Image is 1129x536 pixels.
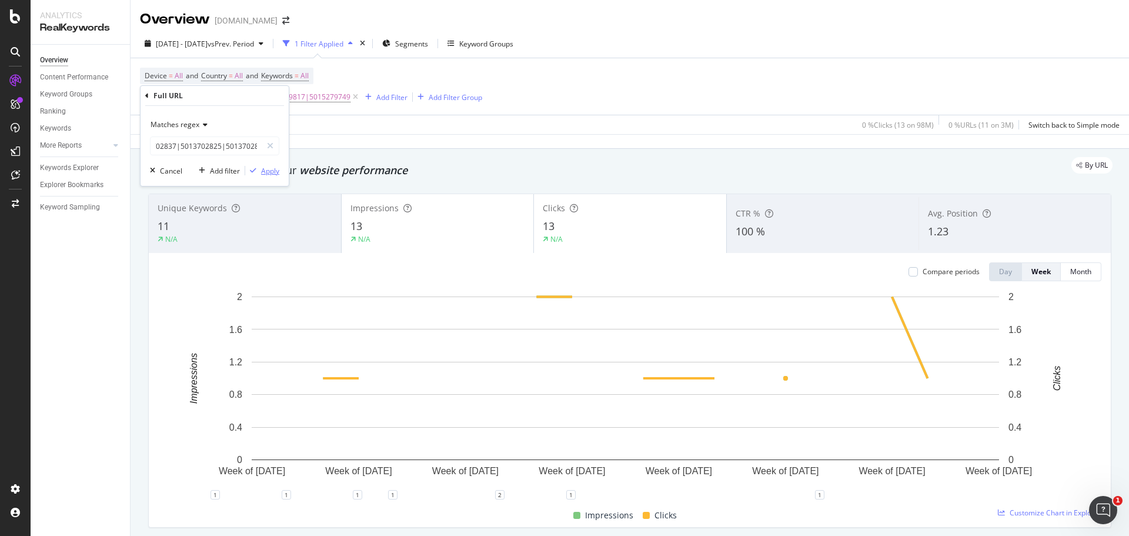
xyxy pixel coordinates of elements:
span: Unique Keywords [158,202,227,214]
span: Impressions [350,202,399,214]
a: Customize Chart in Explorer [998,508,1101,518]
div: Overview [140,9,210,29]
text: Clicks [1052,366,1062,391]
text: 0.4 [1008,422,1021,432]
div: arrow-right-arrow-left [282,16,289,25]
div: 1 [388,490,398,500]
div: Week [1031,267,1051,277]
span: vs Prev. Period [208,39,254,49]
div: N/A [550,234,563,244]
span: Clicks [543,202,565,214]
div: Compare periods [923,267,980,277]
div: 2 [495,490,505,500]
span: = [229,71,233,81]
span: Avg. Position [928,208,978,219]
text: Week of [DATE] [432,466,499,476]
a: Ranking [40,105,122,118]
button: Week [1022,262,1061,281]
text: 1.2 [1008,357,1021,367]
button: Apply [245,165,279,177]
div: Add Filter Group [429,92,482,102]
span: All [300,68,309,84]
div: Content Performance [40,71,108,84]
a: Keywords [40,122,122,135]
span: 100 % [736,224,765,238]
text: Week of [DATE] [752,466,819,476]
span: 1 [1113,496,1123,505]
span: Customize Chart in Explorer [1010,508,1101,518]
a: More Reports [40,139,110,152]
span: All [235,68,243,84]
div: [DOMAIN_NAME] [215,15,278,26]
div: Add filter [210,166,240,176]
div: More Reports [40,139,82,152]
button: Cancel [145,165,182,177]
button: 1 Filter Applied [278,34,358,53]
button: Add filter [194,165,240,177]
a: Explorer Bookmarks [40,179,122,191]
button: Segments [378,34,433,53]
div: RealKeywords [40,21,121,35]
text: 2 [237,292,242,302]
text: 0 [1008,455,1014,465]
div: Full URL [153,91,183,101]
iframe: Intercom live chat [1089,496,1117,524]
div: Keyword Groups [40,88,92,101]
span: = [295,71,299,81]
div: Day [999,267,1012,277]
div: Keyword Groups [459,39,513,49]
div: Keywords Explorer [40,162,99,174]
div: Switch back to Simple mode [1028,120,1120,130]
div: 0 % URLs ( 11 on 3M ) [948,120,1014,130]
button: Add Filter Group [413,90,482,104]
div: 1 [211,490,220,500]
text: 1.6 [229,324,242,334]
div: Ranking [40,105,66,118]
button: Keyword Groups [443,34,518,53]
div: Explorer Bookmarks [40,179,103,191]
span: Segments [395,39,428,49]
div: 1 [282,490,291,500]
div: Keyword Sampling [40,201,100,214]
button: Day [989,262,1022,281]
span: All [175,68,183,84]
button: Switch back to Simple mode [1024,115,1120,134]
div: 1 [353,490,362,500]
span: Country [201,71,227,81]
div: 1 Filter Applied [295,39,343,49]
div: Month [1070,267,1091,277]
span: 13 [350,219,362,233]
a: Keyword Sampling [40,201,122,214]
button: Add Filter [360,90,407,104]
span: CTR % [736,208,760,219]
text: 0.4 [229,422,242,432]
span: Keywords [261,71,293,81]
text: Week of [DATE] [325,466,392,476]
text: Week of [DATE] [219,466,285,476]
button: [DATE] - [DATE]vsPrev. Period [140,34,268,53]
div: legacy label [1071,157,1113,174]
text: 1.6 [1008,324,1021,334]
div: 0 % Clicks ( 13 on 98M ) [862,120,934,130]
text: 0.8 [1008,389,1021,399]
div: 1 [815,490,824,500]
button: Month [1061,262,1101,281]
svg: A chart. [158,291,1093,495]
span: 11 [158,219,169,233]
span: and [246,71,258,81]
span: = [169,71,173,81]
text: 1.2 [229,357,242,367]
span: [DATE] - [DATE] [156,39,208,49]
text: Week of [DATE] [966,466,1032,476]
text: Week of [DATE] [539,466,605,476]
span: 13 [543,219,555,233]
a: Keywords Explorer [40,162,122,174]
text: Week of [DATE] [859,466,925,476]
span: and [186,71,198,81]
text: 2 [1008,292,1014,302]
text: 0.8 [229,389,242,399]
text: Week of [DATE] [646,466,712,476]
div: Apply [261,166,279,176]
text: 0 [237,455,242,465]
